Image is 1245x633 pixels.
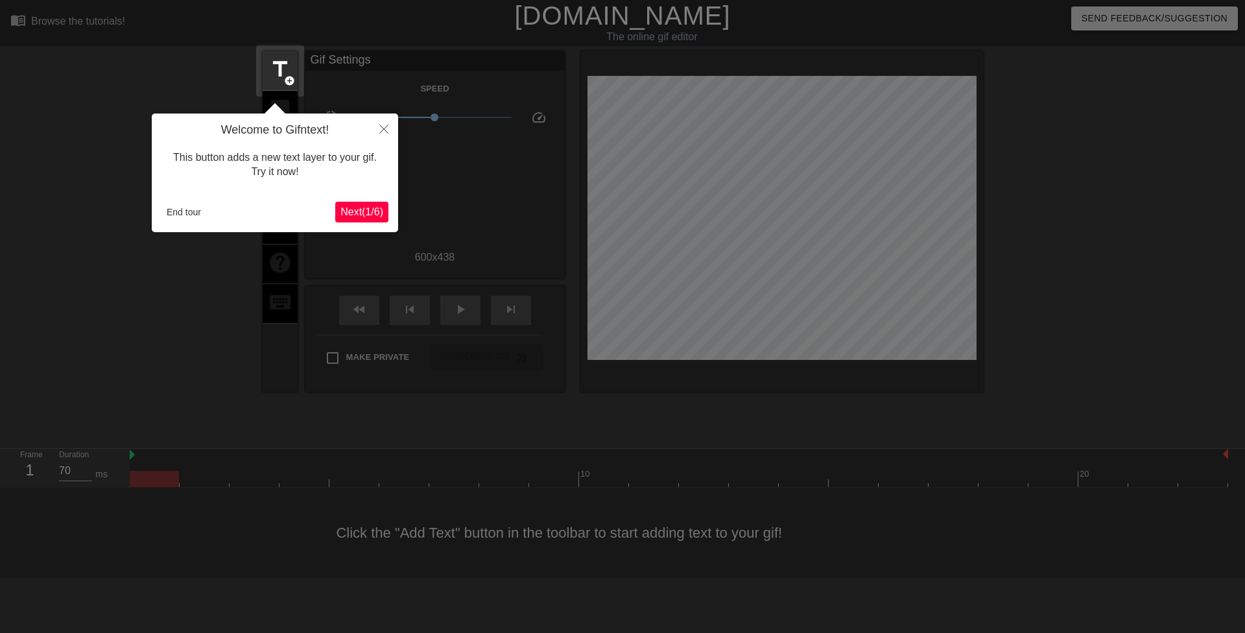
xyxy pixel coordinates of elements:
[161,202,206,222] button: End tour
[335,202,388,222] button: Next
[161,123,388,137] h4: Welcome to Gifntext!
[161,137,388,193] div: This button adds a new text layer to your gif. Try it now!
[370,113,398,143] button: Close
[340,206,383,217] span: Next ( 1 / 6 )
